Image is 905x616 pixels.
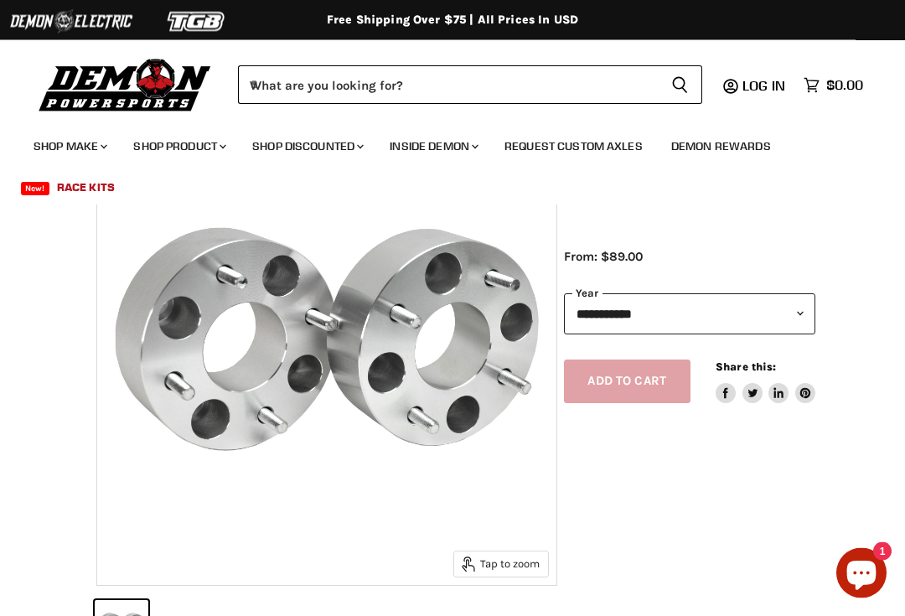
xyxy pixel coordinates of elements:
span: $0.00 [826,77,863,93]
img: Demon Electric Logo 2 [8,6,134,38]
form: Product [238,65,702,104]
span: Tap to zoom [462,557,540,572]
ul: Main menu [21,122,859,204]
img: Kawasaki Mule 4010 Rugged Wheel Spacer [97,127,556,586]
select: year [564,294,815,335]
a: Race Kits [44,170,127,204]
a: Log in [735,78,795,93]
a: $0.00 [795,73,871,97]
span: Log in [742,77,785,94]
aside: Share this: [716,360,815,405]
a: Inside Demon [377,129,489,163]
img: TGB Logo 2 [134,6,260,38]
a: Shop Make [21,129,117,163]
span: New! [21,182,49,195]
span: From: $89.00 [564,250,643,265]
button: Tap to zoom [454,552,548,577]
inbox-online-store-chat: Shopify online store chat [831,548,892,603]
a: Shop Product [121,129,236,163]
span: Share this: [716,361,776,374]
button: Search [658,65,702,104]
a: Request Custom Axles [492,129,655,163]
a: Shop Discounted [240,129,374,163]
img: Demon Powersports [34,54,217,114]
a: Demon Rewards [659,129,783,163]
input: When autocomplete results are available use up and down arrows to review and enter to select [238,65,658,104]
